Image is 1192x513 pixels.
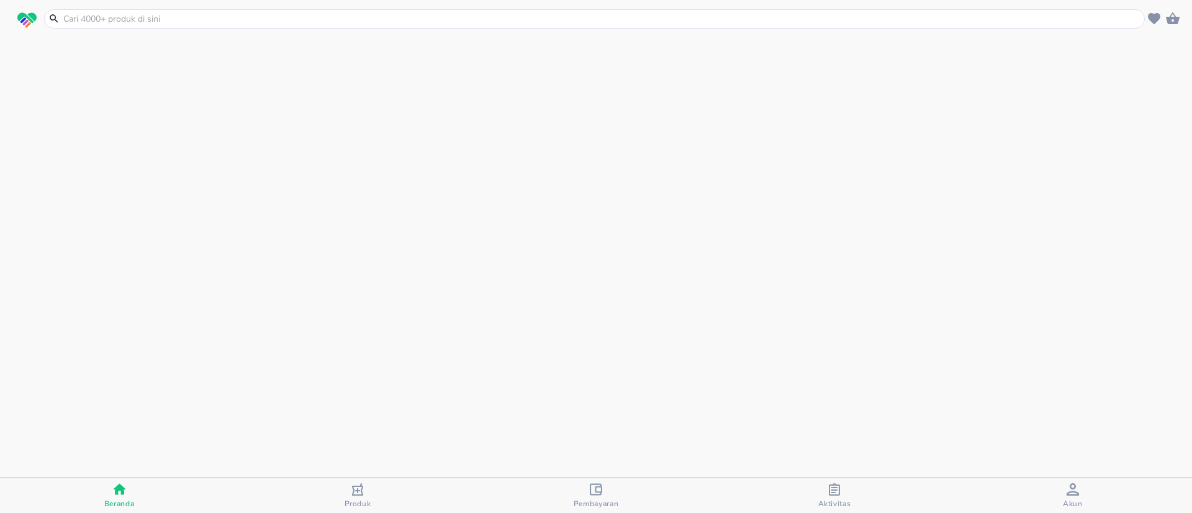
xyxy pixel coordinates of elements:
input: Cari 4000+ produk di sini [62,12,1142,25]
button: Pembayaran [477,478,715,513]
button: Produk [238,478,477,513]
button: Aktivitas [715,478,954,513]
span: Akun [1063,499,1083,509]
span: Produk [345,499,371,509]
span: Aktivitas [818,499,851,509]
span: Beranda [104,499,135,509]
span: Pembayaran [574,499,619,509]
img: logo_swiperx_s.bd005f3b.svg [17,12,37,29]
button: Akun [954,478,1192,513]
